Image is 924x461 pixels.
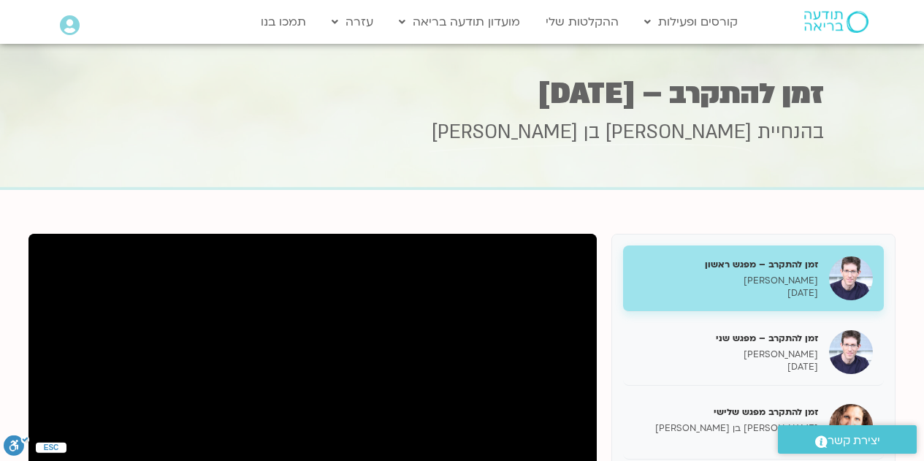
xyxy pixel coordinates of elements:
[829,256,873,300] img: זמן להתקרב – מפגש ראשון
[828,431,880,451] span: יצירת קשר
[538,8,626,36] a: ההקלטות שלי
[634,287,818,300] p: [DATE]
[829,404,873,448] img: זמן להתקרב מפגש שלישי
[101,80,824,108] h1: זמן להתקרב – [DATE]
[634,348,818,361] p: [PERSON_NAME]
[634,258,818,271] h5: זמן להתקרב – מפגש ראשון
[634,422,818,435] p: [PERSON_NAME] בן [PERSON_NAME]
[804,11,868,33] img: תודעה בריאה
[757,119,824,145] span: בהנחיית
[829,330,873,374] img: זמן להתקרב – מפגש שני
[634,275,818,287] p: [PERSON_NAME]
[253,8,313,36] a: תמכו בנו
[324,8,381,36] a: עזרה
[634,435,818,447] p: [DATE]
[634,332,818,345] h5: זמן להתקרב – מפגש שני
[392,8,527,36] a: מועדון תודעה בריאה
[634,405,818,419] h5: זמן להתקרב מפגש שלישי
[634,361,818,373] p: [DATE]
[778,425,917,454] a: יצירת קשר
[637,8,745,36] a: קורסים ופעילות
